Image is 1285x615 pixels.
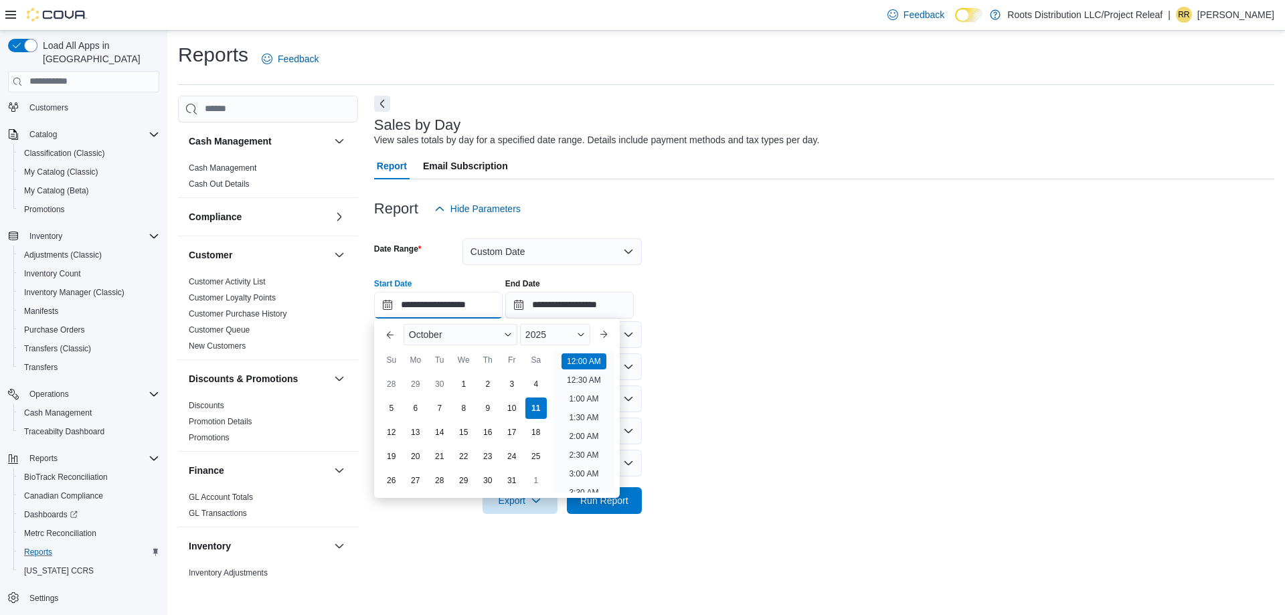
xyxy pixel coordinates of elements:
[24,126,62,143] button: Catalog
[13,543,165,561] button: Reports
[189,179,250,189] span: Cash Out Details
[19,507,159,523] span: Dashboards
[331,538,347,554] button: Inventory
[24,287,124,298] span: Inventory Manager (Classic)
[453,422,475,443] div: day-15
[19,247,159,263] span: Adjustments (Classic)
[189,210,329,224] button: Compliance
[29,129,57,140] span: Catalog
[374,133,820,147] div: View sales totals by day for a specified date range. Details include payment methods and tax type...
[453,470,475,491] div: day-29
[564,428,604,444] li: 2:00 AM
[429,373,450,395] div: day-30
[13,339,165,358] button: Transfers (Classic)
[501,470,523,491] div: day-31
[19,145,159,161] span: Classification (Classic)
[564,410,604,426] li: 1:30 AM
[24,590,159,606] span: Settings
[19,341,96,357] a: Transfers (Classic)
[24,100,74,116] a: Customers
[24,228,68,244] button: Inventory
[189,277,266,286] a: Customer Activity List
[404,324,517,345] div: Button. Open the month selector. October is currently selected.
[19,488,159,504] span: Canadian Compliance
[189,325,250,335] a: Customer Queue
[29,231,62,242] span: Inventory
[564,391,604,407] li: 1:00 AM
[189,464,329,477] button: Finance
[19,424,159,440] span: Traceabilty Dashboard
[19,424,110,440] a: Traceabilty Dashboard
[189,248,232,262] h3: Customer
[189,292,276,303] span: Customer Loyalty Points
[13,264,165,283] button: Inventory Count
[13,487,165,505] button: Canadian Compliance
[278,52,319,66] span: Feedback
[24,343,91,354] span: Transfers (Classic)
[24,204,65,215] span: Promotions
[501,446,523,467] div: day-24
[525,398,547,419] div: day-11
[3,227,165,246] button: Inventory
[331,133,347,149] button: Cash Management
[19,525,159,541] span: Metrc Reconciliation
[189,248,329,262] button: Customer
[501,422,523,443] div: day-17
[3,125,165,144] button: Catalog
[19,563,99,579] a: [US_STATE] CCRS
[178,489,358,527] div: Finance
[477,373,499,395] div: day-2
[13,163,165,181] button: My Catalog (Classic)
[29,102,68,113] span: Customers
[374,96,390,112] button: Next
[505,292,634,319] input: Press the down key to open a popover containing a calendar.
[189,416,252,427] span: Promotion Details
[178,160,358,197] div: Cash Management
[429,349,450,371] div: Tu
[453,398,475,419] div: day-8
[562,353,606,369] li: 12:00 AM
[593,324,614,345] button: Next month
[1176,7,1192,23] div: rinardo russell
[405,470,426,491] div: day-27
[19,341,159,357] span: Transfers (Classic)
[553,351,614,493] ul: Time
[19,303,159,319] span: Manifests
[955,22,956,23] span: Dark Mode
[24,268,81,279] span: Inventory Count
[24,547,52,557] span: Reports
[520,324,590,345] div: Button. Open the year selector. 2025 is currently selected.
[24,386,74,402] button: Operations
[13,404,165,422] button: Cash Management
[483,487,558,514] button: Export
[381,470,402,491] div: day-26
[29,593,58,604] span: Settings
[189,400,224,411] span: Discounts
[623,361,634,372] button: Open list of options
[453,446,475,467] div: day-22
[19,266,159,282] span: Inventory Count
[19,145,110,161] a: Classification (Classic)
[189,309,287,319] a: Customer Purchase History
[189,539,231,553] h3: Inventory
[189,508,247,519] span: GL Transactions
[24,528,96,539] span: Metrc Reconciliation
[904,8,944,21] span: Feedback
[19,469,113,485] a: BioTrack Reconciliation
[13,200,165,219] button: Promotions
[189,432,230,443] span: Promotions
[24,565,94,576] span: [US_STATE] CCRS
[19,544,159,560] span: Reports
[450,202,521,215] span: Hide Parameters
[19,266,86,282] a: Inventory Count
[477,470,499,491] div: day-30
[567,487,642,514] button: Run Report
[19,201,159,217] span: Promotions
[13,246,165,264] button: Adjustments (Classic)
[13,181,165,200] button: My Catalog (Beta)
[381,349,402,371] div: Su
[1007,7,1163,23] p: Roots Distribution LLC/Project Releaf
[24,408,92,418] span: Cash Management
[189,401,224,410] a: Discounts
[1197,7,1274,23] p: [PERSON_NAME]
